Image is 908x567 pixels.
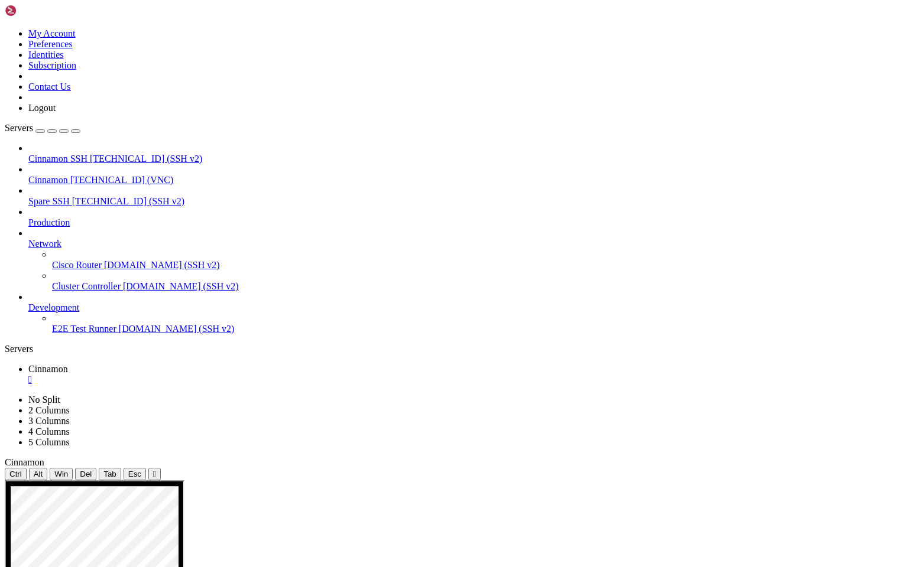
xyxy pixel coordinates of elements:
button: Alt [29,468,48,480]
a: Development [28,302,903,313]
a: 2 Columns [28,405,70,415]
a: Logout [28,103,56,113]
span: Development [28,302,79,312]
span: E2E Test Runner [52,324,116,334]
a: 5 Columns [28,437,70,447]
a: Contact Us [28,82,71,92]
span: Del [80,470,92,478]
span: Cinnamon SSH [28,154,87,164]
button: Tab [99,468,121,480]
li: Cinnamon [TECHNICAL_ID] (VNC) [28,164,903,185]
li: Development [28,292,903,334]
span: [TECHNICAL_ID] (SSH v2) [90,154,202,164]
a: Production [28,217,903,228]
div: Servers [5,344,903,354]
a:  [28,374,903,385]
a: Cinnamon [TECHNICAL_ID] (VNC) [28,175,903,185]
li: Cisco Router [DOMAIN_NAME] (SSH v2) [52,249,903,271]
li: Production [28,207,903,228]
span: Cinnamon [28,175,68,185]
span: [DOMAIN_NAME] (SSH v2) [104,260,220,270]
a: 4 Columns [28,426,70,436]
img: Shellngn [5,5,73,17]
span: Cluster Controller [52,281,121,291]
span: Cisco Router [52,260,102,270]
a: 3 Columns [28,416,70,426]
a: No Split [28,395,60,405]
span: [DOMAIN_NAME] (SSH v2) [123,281,239,291]
a: My Account [28,28,76,38]
span: Cinnamon [5,457,44,467]
li: Network [28,228,903,292]
a: Cluster Controller [DOMAIN_NAME] (SSH v2) [52,281,903,292]
li: Cluster Controller [DOMAIN_NAME] (SSH v2) [52,271,903,292]
span: Win [54,470,68,478]
div:  [153,470,156,478]
span: [DOMAIN_NAME] (SSH v2) [119,324,235,334]
span: Alt [34,470,43,478]
button: Esc [124,468,146,480]
span: Production [28,217,70,227]
a: Cisco Router [DOMAIN_NAME] (SSH v2) [52,260,903,271]
a: Cinnamon [28,364,903,385]
a: Spare SSH [TECHNICAL_ID] (SSH v2) [28,196,903,207]
span: Ctrl [9,470,22,478]
span: Cinnamon [28,364,68,374]
button: Win [50,468,73,480]
button: Ctrl [5,468,27,480]
span: Network [28,239,61,249]
span: Spare SSH [28,196,70,206]
li: E2E Test Runner [DOMAIN_NAME] (SSH v2) [52,313,903,334]
a: Network [28,239,903,249]
a: Subscription [28,60,76,70]
span: Esc [128,470,141,478]
li: Spare SSH [TECHNICAL_ID] (SSH v2) [28,185,903,207]
a: Cinnamon SSH [TECHNICAL_ID] (SSH v2) [28,154,903,164]
button:  [148,468,161,480]
a: Preferences [28,39,73,49]
li: Cinnamon SSH [TECHNICAL_ID] (SSH v2) [28,143,903,164]
span: Tab [103,470,116,478]
a: Servers [5,123,80,133]
button: Del [75,468,96,480]
span: [TECHNICAL_ID] (VNC) [70,175,174,185]
span: Servers [5,123,33,133]
a: E2E Test Runner [DOMAIN_NAME] (SSH v2) [52,324,903,334]
span: [TECHNICAL_ID] (SSH v2) [72,196,184,206]
a: Identities [28,50,64,60]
